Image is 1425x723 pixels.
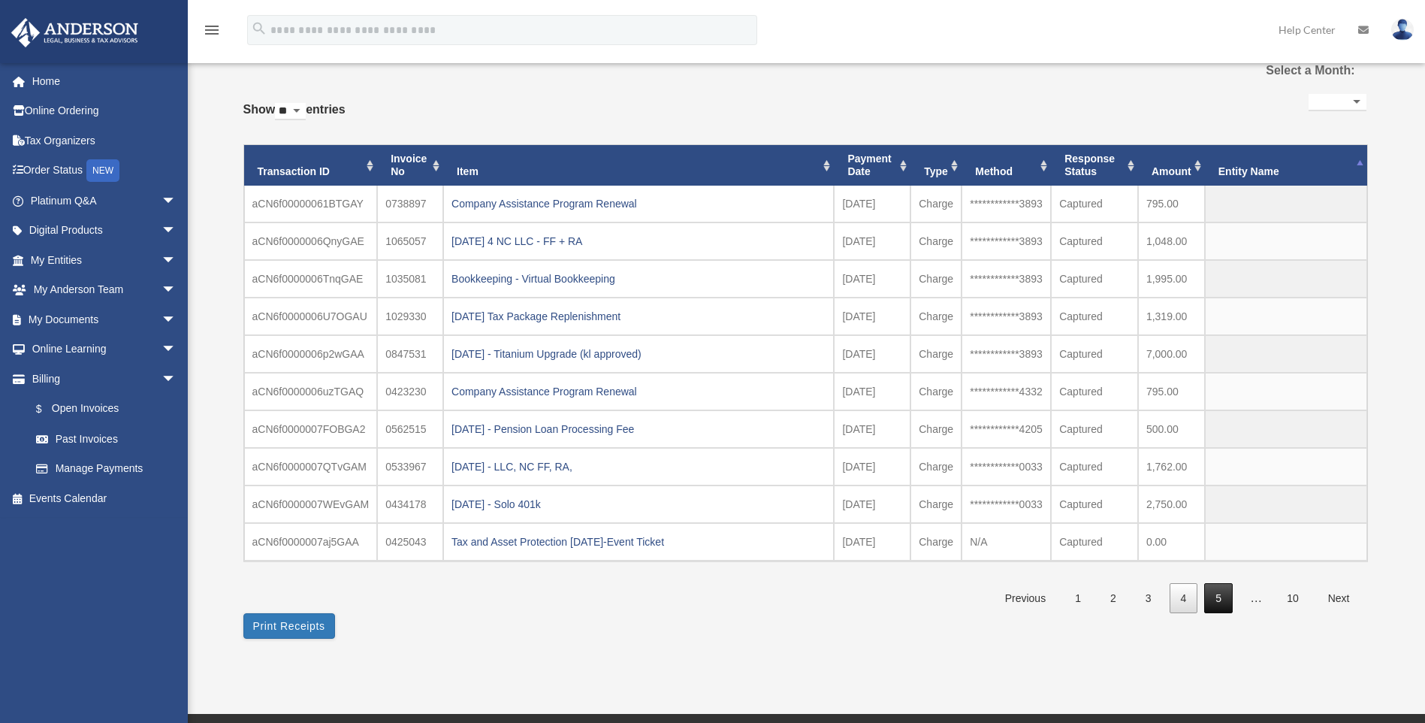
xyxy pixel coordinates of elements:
[1051,486,1138,523] td: Captured
[834,448,910,486] td: [DATE]
[1051,186,1138,222] td: Captured
[162,186,192,216] span: arrow_drop_down
[1138,186,1205,222] td: 795.00
[244,335,378,373] td: aCN6f0000006p2wGAA
[1051,523,1138,561] td: Captured
[1317,583,1361,614] a: Next
[451,343,826,365] div: [DATE] - Titanium Upgrade (kl approved)
[1138,298,1205,335] td: 1,319.00
[21,454,199,484] a: Manage Payments
[451,419,826,440] div: [DATE] - Pension Loan Processing Fee
[244,145,378,186] th: Transaction ID: activate to sort column ascending
[1051,298,1138,335] td: Captured
[1276,583,1310,614] a: 10
[377,260,443,298] td: 1035081
[11,66,199,96] a: Home
[244,260,378,298] td: aCN6f0000006TnqGAE
[1138,145,1205,186] th: Amount: activate to sort column ascending
[11,96,199,126] a: Online Ordering
[377,523,443,561] td: 0425043
[451,231,826,252] div: [DATE] 4 NC LLC - FF + RA
[834,486,910,523] td: [DATE]
[910,145,962,186] th: Type: activate to sort column ascending
[1099,583,1128,614] a: 2
[1064,583,1092,614] a: 1
[910,410,962,448] td: Charge
[451,456,826,477] div: [DATE] - LLC, NC FF, RA,
[243,99,346,135] label: Show entries
[1134,583,1163,614] a: 3
[162,216,192,247] span: arrow_drop_down
[1138,448,1205,486] td: 1,762.00
[162,304,192,335] span: arrow_drop_down
[251,20,267,37] i: search
[834,186,910,222] td: [DATE]
[1138,335,1205,373] td: 7,000.00
[21,394,199,425] a: $Open Invoices
[244,222,378,260] td: aCN6f0000006QnyGAE
[451,381,826,402] div: Company Assistance Program Renewal
[834,410,910,448] td: [DATE]
[377,186,443,222] td: 0738897
[910,523,962,561] td: Charge
[377,410,443,448] td: 0562515
[11,216,199,246] a: Digital Productsarrow_drop_down
[910,298,962,335] td: Charge
[1138,260,1205,298] td: 1,995.00
[451,268,826,289] div: Bookkeeping - Virtual Bookkeeping
[11,364,199,394] a: Billingarrow_drop_down
[910,335,962,373] td: Charge
[203,21,221,39] i: menu
[377,373,443,410] td: 0423230
[244,448,378,486] td: aCN6f0000007QTvGAM
[451,531,826,552] div: Tax and Asset Protection [DATE]-Event Ticket
[443,145,834,186] th: Item: activate to sort column ascending
[1190,60,1354,81] label: Select a Month:
[1051,335,1138,373] td: Captured
[377,145,443,186] th: Invoice No: activate to sort column ascending
[910,260,962,298] td: Charge
[162,275,192,306] span: arrow_drop_down
[244,523,378,561] td: aCN6f0000007aj5GAA
[1138,373,1205,410] td: 795.00
[451,193,826,214] div: Company Assistance Program Renewal
[162,334,192,365] span: arrow_drop_down
[910,486,962,523] td: Charge
[834,222,910,260] td: [DATE]
[1051,410,1138,448] td: Captured
[1138,486,1205,523] td: 2,750.00
[910,186,962,222] td: Charge
[11,245,199,275] a: My Entitiesarrow_drop_down
[11,156,199,186] a: Order StatusNEW
[1205,145,1367,186] th: Entity Name: activate to sort column descending
[1391,19,1414,41] img: User Pic
[377,298,443,335] td: 1029330
[11,126,199,156] a: Tax Organizers
[1238,591,1274,604] span: …
[962,523,1051,561] td: N/A
[7,18,143,47] img: Anderson Advisors Platinum Portal
[11,334,199,365] a: Online Learningarrow_drop_down
[243,613,335,639] button: Print Receipts
[244,186,378,222] td: aCN6f00000061BTGAY
[11,483,199,513] a: Events Calendar
[910,222,962,260] td: Charge
[162,245,192,276] span: arrow_drop_down
[834,145,910,186] th: Payment Date: activate to sort column ascending
[994,583,1057,614] a: Previous
[377,222,443,260] td: 1065057
[1204,583,1233,614] a: 5
[1051,260,1138,298] td: Captured
[377,335,443,373] td: 0847531
[377,448,443,486] td: 0533967
[11,304,199,334] a: My Documentsarrow_drop_down
[1170,583,1198,614] a: 4
[244,373,378,410] td: aCN6f0000006uzTGAQ
[203,26,221,39] a: menu
[962,145,1051,186] th: Method: activate to sort column ascending
[1138,410,1205,448] td: 500.00
[834,335,910,373] td: [DATE]
[910,373,962,410] td: Charge
[11,186,199,216] a: Platinum Q&Aarrow_drop_down
[162,364,192,395] span: arrow_drop_down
